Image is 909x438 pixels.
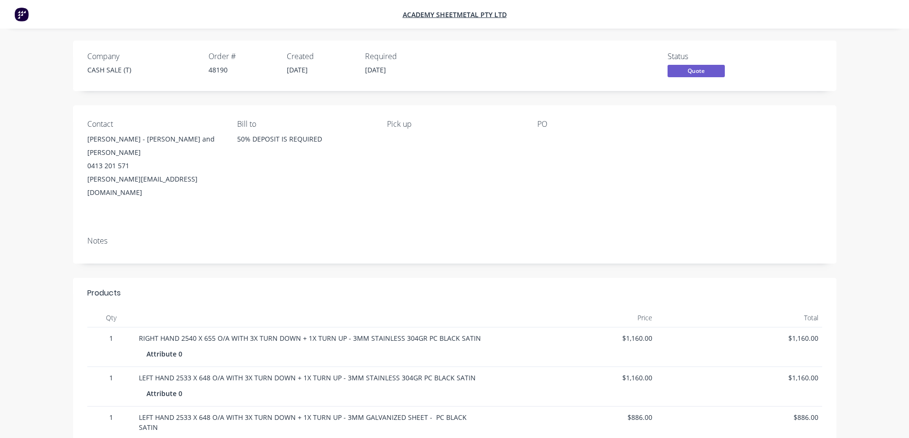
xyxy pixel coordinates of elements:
[91,333,131,343] span: 1
[387,120,522,129] div: Pick up
[87,132,222,159] div: [PERSON_NAME] - [PERSON_NAME] and [PERSON_NAME]
[139,334,481,343] span: RIGHT HAND 2540 X 655 O/A WITH 3X TURN DOWN + 1X TURN UP - 3MM STAINLESS 304GR PC BLACK SATIN
[660,412,818,422] span: $886.00
[494,373,653,383] span: $1,160.00
[287,52,354,61] div: Created
[403,10,507,19] a: Academy Sheetmetal Pty Ltd
[237,132,372,163] div: 50% DEPOSIT IS REQUIRED
[209,52,275,61] div: Order #
[139,373,476,382] span: LEFT HAND 2533 X 648 O/A WITH 3X TURN DOWN + 1X TURN UP - 3MM STAINLESS 304GR PC BLACK SATIN
[494,333,653,343] span: $1,160.00
[87,52,197,61] div: Company
[87,236,822,245] div: Notes
[146,387,186,400] div: Attribute 0
[287,65,308,74] span: [DATE]
[87,120,222,129] div: Contact
[87,65,197,75] div: CASH SALE (T)
[668,52,739,61] div: Status
[139,413,469,432] span: LEFT HAND 2533 X 648 O/A WITH 3X TURN DOWN + 1X TURN UP - 3MM GALVANIZED SHEET - PC BLACK SATIN
[209,65,275,75] div: 48190
[365,52,432,61] div: Required
[237,120,372,129] div: Bill to
[660,333,818,343] span: $1,160.00
[91,373,131,383] span: 1
[87,173,222,199] div: [PERSON_NAME][EMAIL_ADDRESS][DOMAIN_NAME]
[237,132,372,146] div: 50% DEPOSIT IS REQUIRED
[668,65,725,77] span: Quote
[146,347,186,361] div: Attribute 0
[14,7,29,21] img: Factory
[537,120,672,129] div: PO
[365,65,386,74] span: [DATE]
[87,159,222,173] div: 0413 201 571
[91,412,131,422] span: 1
[87,287,121,299] div: Products
[656,308,822,327] div: Total
[87,308,135,327] div: Qty
[87,132,222,199] div: [PERSON_NAME] - [PERSON_NAME] and [PERSON_NAME]0413 201 571[PERSON_NAME][EMAIL_ADDRESS][DOMAIN_NAME]
[494,412,653,422] span: $886.00
[660,373,818,383] span: $1,160.00
[491,308,657,327] div: Price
